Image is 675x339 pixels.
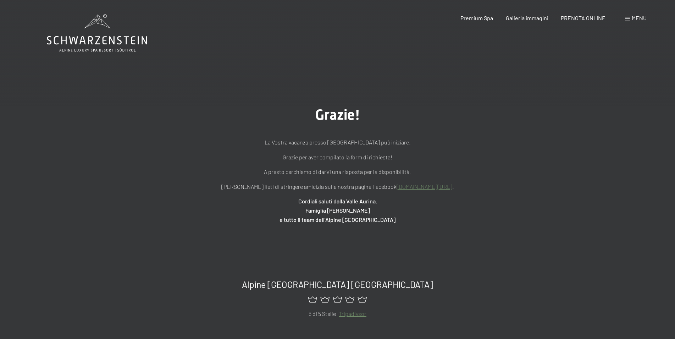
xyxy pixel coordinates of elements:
[160,153,515,162] p: Grazie per aver compilato la form di richiesta!
[315,106,360,123] span: Grazie!
[397,183,452,190] a: [DOMAIN_NAME][URL]
[280,198,395,223] strong: Cordiali saluti dalla Valle Aurina. Famiglia [PERSON_NAME] e tutto il team dell’Alpine [GEOGRAPHI...
[632,15,647,21] span: Menu
[160,182,515,191] p: [PERSON_NAME] lieti di stringere amicizia sulla nostra pagina Facebook !
[160,167,515,176] p: A presto cerchiamo di darVi una risposta per la disponibilità.
[506,15,548,21] a: Galleria immagini
[561,15,605,21] a: PRENOTA ONLINE
[242,279,433,290] span: Alpine [GEOGRAPHIC_DATA] [GEOGRAPHIC_DATA]
[339,310,366,317] a: Tripadivsor
[460,15,493,21] a: Premium Spa
[160,138,515,147] p: La Vostra vacanza presso [GEOGRAPHIC_DATA] può iniziare!
[95,309,580,318] p: 5 di 5 Stelle -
